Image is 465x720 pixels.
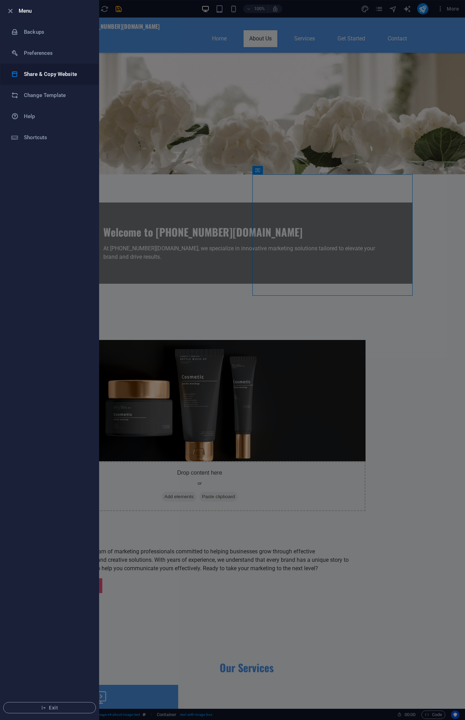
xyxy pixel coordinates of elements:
[24,70,89,78] h6: Share & Copy Website
[9,705,90,711] span: Exit
[24,133,89,142] h6: Shortcuts
[24,91,89,99] h6: Change Template
[6,444,337,494] div: Drop content here
[134,474,168,484] span: Add elements
[19,7,93,15] h6: Menu
[24,112,89,121] h6: Help
[24,28,89,36] h6: Backups
[0,106,99,127] a: Help
[171,474,210,484] span: Paste clipboard
[24,49,89,57] h6: Preferences
[3,702,96,713] button: Exit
